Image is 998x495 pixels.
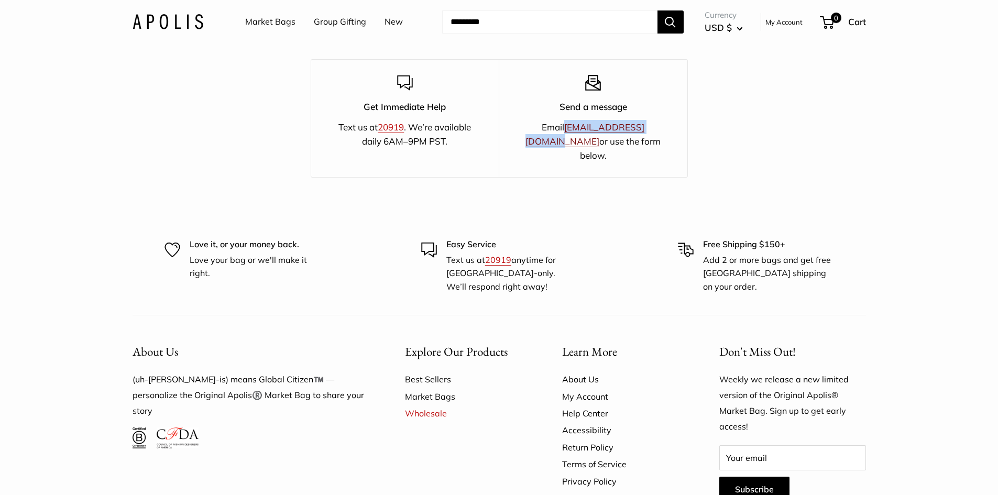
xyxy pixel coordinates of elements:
[719,372,866,435] p: Weekly we release a new limited version of the Original Apolis® Market Bag. Sign up to get early ...
[133,344,178,359] span: About Us
[848,16,866,27] span: Cart
[405,405,525,422] a: Wholesale
[485,255,511,265] a: 20919
[719,342,866,362] p: Don't Miss Out!
[562,371,683,388] a: About Us
[405,371,525,388] a: Best Sellers
[525,122,644,147] a: [EMAIL_ADDRESS][DOMAIN_NAME]
[157,427,198,448] img: Council of Fashion Designers of America Member
[562,388,683,405] a: My Account
[562,344,617,359] span: Learn More
[821,14,866,30] a: 0 Cart
[446,238,577,251] p: Easy Service
[765,16,803,28] a: My Account
[245,14,295,30] a: Market Bags
[378,122,404,133] a: 20919
[385,14,403,30] a: New
[703,254,834,294] p: Add 2 or more bags and get free [GEOGRAPHIC_DATA] shipping on your order.
[518,100,669,114] p: Send a message
[190,254,321,280] p: Love your bag or we'll make it right.
[133,372,368,419] p: (uh-[PERSON_NAME]-is) means Global Citizen™️ — personalize the Original Apolis®️ Market Bag to sh...
[133,14,203,29] img: Apolis
[830,13,841,23] span: 0
[330,120,481,148] p: Text us at . We’re available daily 6AM–9PM PST.
[705,8,743,23] span: Currency
[562,342,683,362] button: Learn More
[562,473,683,490] a: Privacy Policy
[657,10,684,34] button: Search
[442,10,657,34] input: Search...
[405,344,508,359] span: Explore Our Products
[405,342,525,362] button: Explore Our Products
[405,388,525,405] a: Market Bags
[562,456,683,472] a: Terms of Service
[190,238,321,251] p: Love it, or your money back.
[705,22,732,33] span: USD $
[562,439,683,456] a: Return Policy
[518,120,669,163] p: Email or use the form below.
[446,254,577,294] p: Text us at anytime for [GEOGRAPHIC_DATA]-only. We’ll respond right away!
[133,342,368,362] button: About Us
[705,19,743,36] button: USD $
[314,14,366,30] a: Group Gifting
[703,238,834,251] p: Free Shipping $150+
[8,455,112,487] iframe: Sign Up via Text for Offers
[133,427,147,448] img: Certified B Corporation
[562,405,683,422] a: Help Center
[562,422,683,438] a: Accessibility
[330,100,481,114] p: Get Immediate Help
